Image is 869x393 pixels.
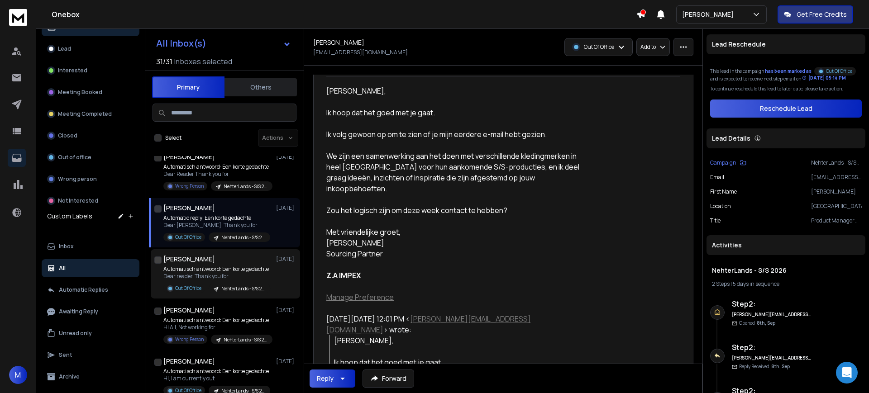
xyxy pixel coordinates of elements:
[163,204,215,213] h1: [PERSON_NAME]
[42,303,139,321] button: Awaiting Reply
[707,235,865,255] div: Activities
[175,336,204,343] p: Wrong Person
[163,375,270,382] p: Hi, I am currently out
[712,266,860,275] h1: NehterLands - S/S 2026
[313,49,408,56] p: [EMAIL_ADDRESS][DOMAIN_NAME]
[175,234,201,241] p: Out Of Office
[326,237,591,259] div: [PERSON_NAME] Sourcing Partner
[334,357,443,367] span: Ik hoop dat het goed met je gaat.
[163,357,215,366] h1: [PERSON_NAME]
[42,368,139,386] button: Archive
[163,273,270,280] p: Dear reader, Thank you for
[326,129,547,139] span: Ik volg gewoon op om te zien of je mijn eerdere e-mail hebt gezien.
[59,265,66,272] p: All
[802,75,846,81] div: [DATE] 05:14 PM
[52,9,636,20] h1: Onebox
[149,34,298,52] button: All Inbox(s)
[9,366,27,384] button: M
[710,65,862,82] div: This lead in the campaign and is expected to receive next step email on
[326,108,435,118] span: Ik hoop dat het goed met je gaat.
[826,68,852,75] p: Out Of Office
[836,362,858,384] div: Open Intercom Messenger
[42,259,139,277] button: All
[732,355,811,361] h6: [PERSON_NAME][EMAIL_ADDRESS][DOMAIN_NAME]
[276,204,296,212] p: [DATE]
[174,56,232,67] h3: Inboxes selected
[710,203,731,210] p: location
[732,342,811,353] h6: Step 2 :
[584,43,614,51] p: Out Of Office
[163,324,272,331] p: Hi All, Not working for
[163,170,272,178] p: Dear Reader Thank you for
[59,351,72,359] p: Sent
[42,281,139,299] button: Automatic Replies
[175,183,204,189] p: Wrong Person
[710,85,862,92] p: To continue reschedule this lead to later date, please take action.
[156,56,172,67] span: 31 / 31
[682,10,737,19] p: [PERSON_NAME]
[42,148,139,166] button: Out of office
[58,175,97,183] p: Wrong person
[334,336,394,346] span: [PERSON_NAME],
[739,320,775,327] p: Opened
[47,212,92,221] h3: Custom Labels
[765,68,812,74] span: has been marked as
[326,314,531,335] a: [PERSON_NAME][EMAIL_ADDRESS][DOMAIN_NAME]
[276,358,296,365] p: [DATE]
[732,298,811,309] h6: Step 2 :
[42,170,139,188] button: Wrong person
[163,368,270,375] p: Automatisch antwoord: Een korte gedachte
[175,285,201,292] p: Out Of Office
[42,40,139,58] button: Lead
[326,227,401,237] span: Met vriendelijke groet,
[363,369,414,388] button: Forward
[739,363,790,370] p: Reply Received
[640,43,656,51] p: Add to
[811,203,862,210] p: [GEOGRAPHIC_DATA]
[276,256,296,263] p: [DATE]
[326,205,507,215] span: Zou het logisch zijn om deze week contact te hebben?
[712,280,730,288] span: 2 Steps
[163,222,270,229] p: Dear [PERSON_NAME], Thank you for
[42,237,139,256] button: Inbox
[712,40,766,49] p: Lead Reschedule
[710,159,746,166] button: Campaign
[156,39,206,48] h1: All Inbox(s)
[221,285,265,292] p: NehterLands - S/S 2026
[710,188,737,195] p: First Name
[58,110,112,118] p: Meeting Completed
[163,255,215,264] h1: [PERSON_NAME]
[58,67,87,74] p: Interested
[58,45,71,52] p: Lead
[163,317,272,324] p: Automatisch antwoord: Een korte gedachte
[710,217,721,224] p: title
[163,265,270,273] p: Automatisch antwoord: Een korte gedachte
[276,153,296,161] p: [DATE]
[326,270,361,280] span: Z.A IMPEX
[313,38,364,47] h1: [PERSON_NAME]
[733,280,779,288] span: 5 days in sequence
[58,154,91,161] p: Out of office
[771,363,790,369] span: 8th, Sep
[310,369,355,388] button: Reply
[42,346,139,364] button: Sent
[811,174,862,181] p: [EMAIL_ADDRESS][DOMAIN_NAME]
[59,308,98,315] p: Awaiting Reply
[59,243,74,250] p: Inbox
[811,188,862,195] p: [PERSON_NAME]
[59,330,92,337] p: Unread only
[326,313,591,335] div: [DATE][DATE] 12:01 PM < > wrote:
[58,89,102,96] p: Meeting Booked
[163,163,272,170] p: Automatisch antwoord: Een korte gedachte
[712,134,750,143] p: Lead Details
[42,192,139,210] button: Not Interested
[42,62,139,80] button: Interested
[224,336,267,343] p: NehterLands - S/S 2026
[710,99,862,118] button: Reschedule Lead
[42,127,139,145] button: Closed
[732,311,811,318] h6: [PERSON_NAME][EMAIL_ADDRESS][DOMAIN_NAME]
[42,105,139,123] button: Meeting Completed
